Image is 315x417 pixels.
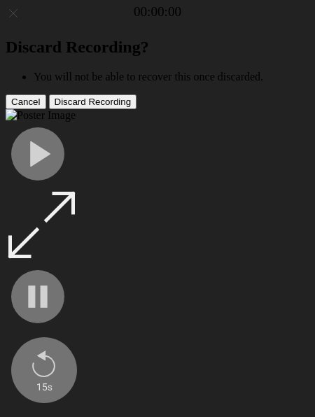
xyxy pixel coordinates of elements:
img: Poster Image [6,109,76,122]
li: You will not be able to recover this once discarded. [34,71,309,83]
button: Cancel [6,94,46,109]
button: Discard Recording [49,94,137,109]
a: 00:00:00 [134,4,181,20]
h2: Discard Recording? [6,38,309,57]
